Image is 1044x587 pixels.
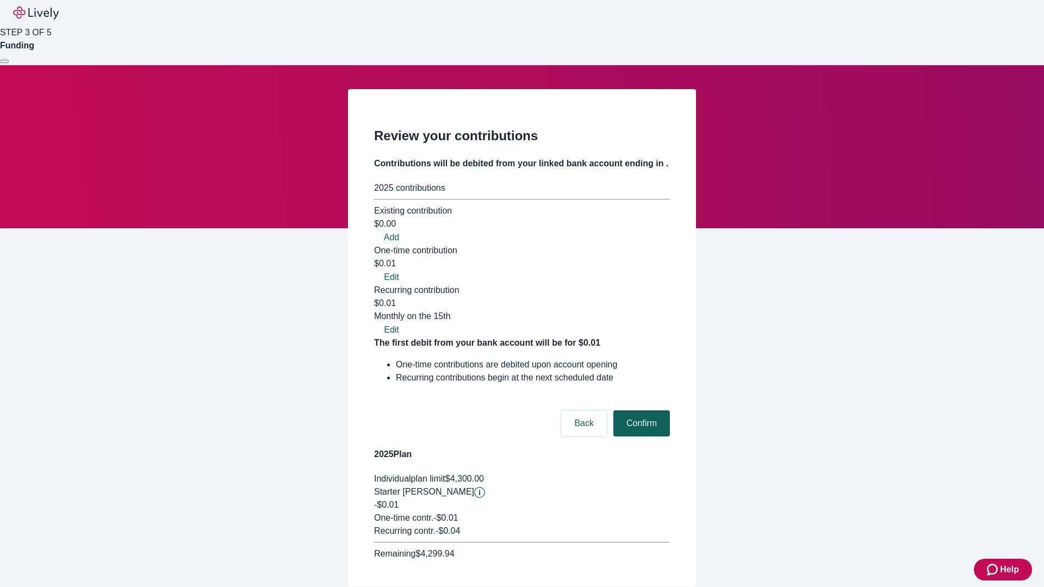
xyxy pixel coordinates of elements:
button: Back [561,410,607,436]
div: One-time contribution [374,244,670,257]
span: Help [1000,563,1019,576]
button: Add [374,231,409,244]
div: $0.01 [374,257,670,270]
h2: Review your contributions [374,126,670,146]
li: One-time contributions are debited upon account opening [396,358,670,371]
li: Recurring contributions begin at the next scheduled date [396,371,670,384]
h4: Contributions will be debited from your linked bank account ending in . [374,157,670,170]
span: One-time contr. [374,513,433,522]
span: Individual plan limit [374,474,445,483]
div: Existing contribution [374,204,670,217]
svg: Starter penny details [474,487,485,498]
button: Edit [374,271,409,284]
button: Confirm [613,410,670,436]
div: $0.00 [374,217,670,230]
button: Edit [374,323,409,336]
span: -$0.01 [374,500,399,509]
span: Remaining [374,549,415,558]
span: $4,300.00 [445,474,484,483]
button: Zendesk support iconHelp [974,559,1032,580]
div: Recurring contribution [374,284,670,297]
svg: Zendesk support icon [987,563,1000,576]
div: 2025 contributions [374,182,670,195]
strong: The first debit from your bank account will be for $0.01 [374,338,600,347]
div: $0.01 [374,297,670,323]
button: Lively will contribute $0.01 to establish your account [474,487,485,498]
span: Starter [PERSON_NAME] [374,487,474,496]
span: $4,299.94 [415,549,454,558]
span: - $0.04 [436,526,460,535]
span: - $0.01 [433,513,458,522]
span: Recurring contr. [374,526,436,535]
div: Monthly on the 15th [374,310,670,323]
h4: 2025 Plan [374,448,670,461]
img: Lively [13,7,59,20]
